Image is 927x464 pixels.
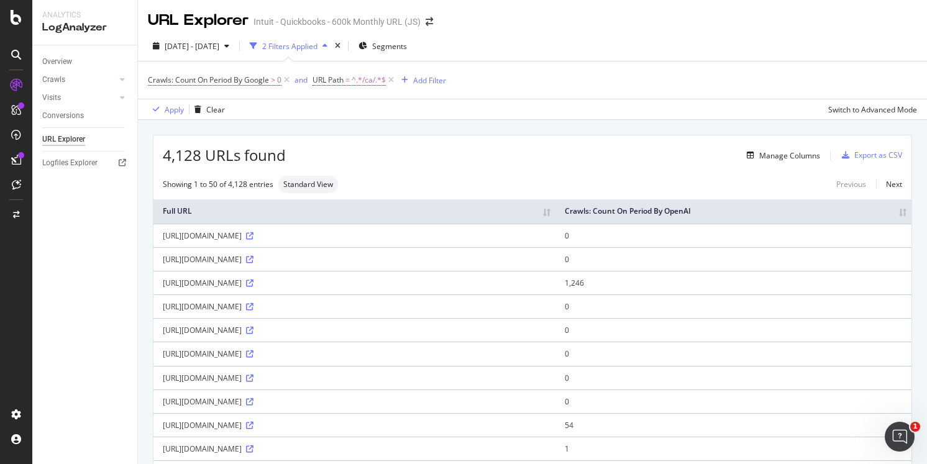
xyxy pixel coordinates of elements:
[163,420,546,430] div: [URL][DOMAIN_NAME]
[345,75,350,85] span: =
[828,104,917,115] div: Switch to Advanced Mode
[42,91,61,104] div: Visits
[163,373,546,383] div: [URL][DOMAIN_NAME]
[148,99,184,119] button: Apply
[206,104,225,115] div: Clear
[42,73,65,86] div: Crawls
[555,389,911,413] td: 0
[153,199,555,224] th: Full URL: activate to sort column ascending
[165,104,184,115] div: Apply
[148,36,234,56] button: [DATE] - [DATE]
[163,278,546,288] div: [URL][DOMAIN_NAME]
[555,247,911,271] td: 0
[42,55,129,68] a: Overview
[555,342,911,365] td: 0
[42,10,127,20] div: Analytics
[278,176,338,193] div: neutral label
[42,109,129,122] a: Conversions
[555,199,911,224] th: Crawls: Count On Period By OpenAI: activate to sort column ascending
[742,148,820,163] button: Manage Columns
[42,91,116,104] a: Visits
[352,71,386,89] span: ^.*/ca/.*$
[555,366,911,389] td: 0
[555,294,911,318] td: 0
[245,36,332,56] button: 2 Filters Applied
[555,318,911,342] td: 0
[42,133,129,146] a: URL Explorer
[354,36,412,56] button: Segments
[555,271,911,294] td: 1,246
[372,41,407,52] span: Segments
[271,75,275,85] span: >
[396,73,446,88] button: Add Filter
[148,75,269,85] span: Crawls: Count On Period By Google
[42,109,84,122] div: Conversions
[910,422,920,432] span: 1
[163,396,546,407] div: [URL][DOMAIN_NAME]
[854,150,902,160] div: Export as CSV
[163,348,546,359] div: [URL][DOMAIN_NAME]
[253,16,421,28] div: Intuit - Quickbooks - 600k Monthly URL (JS)
[555,437,911,460] td: 1
[295,75,308,85] div: and
[823,99,917,119] button: Switch to Advanced Mode
[42,133,85,146] div: URL Explorer
[262,41,317,52] div: 2 Filters Applied
[190,99,225,119] button: Clear
[163,325,546,335] div: [URL][DOMAIN_NAME]
[163,145,286,166] span: 4,128 URLs found
[426,17,433,26] div: arrow-right-arrow-left
[283,181,333,188] span: Standard View
[42,55,72,68] div: Overview
[332,40,343,52] div: times
[163,254,546,265] div: [URL][DOMAIN_NAME]
[163,179,273,189] div: Showing 1 to 50 of 4,128 entries
[555,224,911,247] td: 0
[42,157,98,170] div: Logfiles Explorer
[555,413,911,437] td: 54
[313,75,344,85] span: URL Path
[295,74,308,86] button: and
[148,10,249,31] div: URL Explorer
[163,444,546,454] div: [URL][DOMAIN_NAME]
[42,73,116,86] a: Crawls
[277,71,281,89] span: 0
[885,422,915,452] iframe: Intercom live chat
[837,145,902,165] button: Export as CSV
[165,41,219,52] span: [DATE] - [DATE]
[413,75,446,86] div: Add Filter
[163,230,546,241] div: [URL][DOMAIN_NAME]
[42,20,127,35] div: LogAnalyzer
[42,157,129,170] a: Logfiles Explorer
[759,150,820,161] div: Manage Columns
[163,301,546,312] div: [URL][DOMAIN_NAME]
[876,175,902,193] a: Next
